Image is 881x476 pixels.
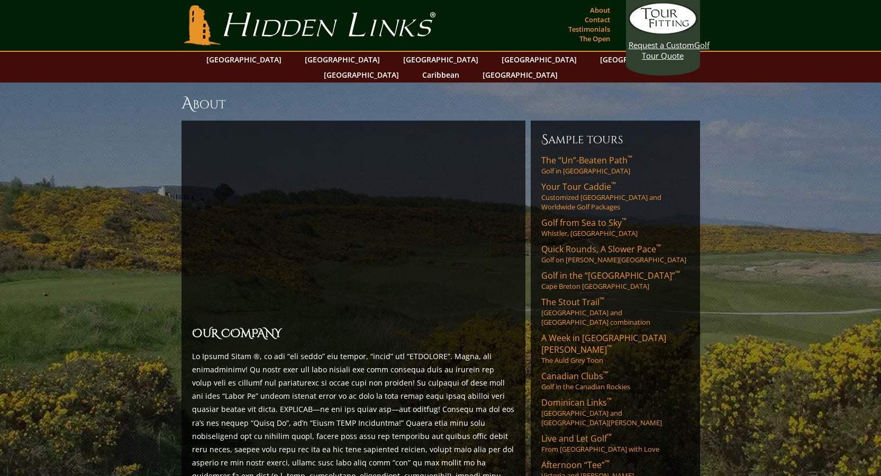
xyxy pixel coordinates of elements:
[656,242,661,251] sup: ™
[541,217,626,228] span: Golf from Sea to Sky
[201,52,287,67] a: [GEOGRAPHIC_DATA]
[541,370,689,391] a: Canadian Clubs™Golf in the Canadian Rockies
[541,296,689,327] a: The Stout Trail™[GEOGRAPHIC_DATA] and [GEOGRAPHIC_DATA] combination
[541,397,689,427] a: Dominican Links™[GEOGRAPHIC_DATA] and [GEOGRAPHIC_DATA][PERSON_NAME]
[607,343,612,352] sup: ™
[192,138,515,319] iframe: Why-Sir-Nick-joined-Hidden-Links
[595,52,680,67] a: [GEOGRAPHIC_DATA]
[541,243,689,264] a: Quick Rounds, A Slower Pace™Golf on [PERSON_NAME][GEOGRAPHIC_DATA]
[541,433,689,454] a: Live and Let Golf™From [GEOGRAPHIC_DATA] with Love
[611,180,616,189] sup: ™
[192,325,515,343] h2: OUR COMPANY
[541,131,689,148] h6: Sample Tours
[181,93,700,114] h1: About
[629,40,694,50] span: Request a Custom
[541,270,689,291] a: Golf in the “[GEOGRAPHIC_DATA]”™Cape Breton [GEOGRAPHIC_DATA]
[582,12,613,27] a: Contact
[299,52,385,67] a: [GEOGRAPHIC_DATA]
[607,396,612,405] sup: ™
[496,52,582,67] a: [GEOGRAPHIC_DATA]
[603,369,608,378] sup: ™
[600,295,604,304] sup: ™
[541,181,616,193] span: Your Tour Caddie
[541,296,604,308] span: The Stout Trail
[587,3,613,17] a: About
[477,67,563,83] a: [GEOGRAPHIC_DATA]
[541,370,608,382] span: Canadian Clubs
[541,270,680,281] span: Golf in the “[GEOGRAPHIC_DATA]”
[628,153,632,162] sup: ™
[622,216,626,225] sup: ™
[629,3,697,61] a: Request a CustomGolf Tour Quote
[398,52,484,67] a: [GEOGRAPHIC_DATA]
[541,154,689,176] a: The “Un”-Beaten Path™Golf in [GEOGRAPHIC_DATA]
[541,397,612,408] span: Dominican Links
[417,67,465,83] a: Caribbean
[541,332,689,365] a: A Week in [GEOGRAPHIC_DATA][PERSON_NAME]™The Auld Grey Toon
[607,432,612,441] sup: ™
[319,67,404,83] a: [GEOGRAPHIC_DATA]
[541,217,689,238] a: Golf from Sea to Sky™Whistler, [GEOGRAPHIC_DATA]
[541,332,666,355] span: A Week in [GEOGRAPHIC_DATA][PERSON_NAME]
[605,458,610,467] sup: ™
[541,154,632,166] span: The “Un”-Beaten Path
[541,243,661,255] span: Quick Rounds, A Slower Pace
[541,459,610,471] span: Afternoon “Tee”
[577,31,613,46] a: The Open
[541,181,689,212] a: Your Tour Caddie™Customized [GEOGRAPHIC_DATA] and Worldwide Golf Packages
[541,433,612,444] span: Live and Let Golf
[566,22,613,36] a: Testimonials
[675,269,680,278] sup: ™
